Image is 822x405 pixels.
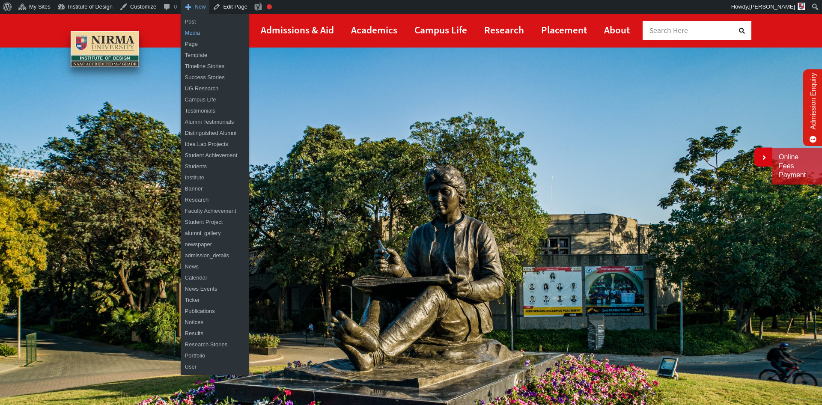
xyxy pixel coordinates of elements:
a: Research Stories [181,339,249,350]
a: Campus Life [181,94,249,105]
a: Notices [181,317,249,328]
a: Results [181,328,249,339]
a: Research [484,20,524,39]
a: About [604,20,630,39]
a: Calendar [181,272,249,283]
a: Campus Life [414,20,467,39]
a: Students [181,161,249,172]
a: Online Fees Payment [779,153,816,179]
ul: New [181,14,249,375]
a: Template [181,50,249,61]
a: User [181,361,249,372]
a: Banner [181,183,249,194]
span: Search Here [649,26,688,35]
a: Post [181,16,249,27]
a: Student Achievement [181,150,249,161]
a: Distinguished Alumni [181,128,249,139]
a: Success Stories [181,72,249,83]
a: alumni_gallery [181,228,249,239]
a: Research [181,194,249,205]
img: main_logo [71,31,139,68]
a: Page [181,39,249,50]
a: Faculty Achievement [181,205,249,217]
a: Student Project [181,217,249,228]
a: Testimonials [181,105,249,116]
span: [PERSON_NAME] [749,3,795,10]
a: Timeline Stories [181,61,249,72]
a: Portfolio [181,350,249,361]
a: Admissions & Aid [261,20,334,39]
div: Focus keyphrase not set [267,4,272,9]
a: Media [181,27,249,39]
a: Academics [351,20,397,39]
a: Ticker [181,295,249,306]
a: newspaper [181,239,249,250]
a: News Events [181,283,249,295]
a: UG Research [181,83,249,94]
a: Institute [181,172,249,183]
a: Alumni Testimonials [181,116,249,128]
a: admission_details [181,250,249,261]
a: News [181,261,249,272]
a: Placement [541,20,587,39]
a: Idea Lab Projects [181,139,249,150]
img: android-icon-144x144 [798,3,805,10]
a: Publications [181,306,249,317]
